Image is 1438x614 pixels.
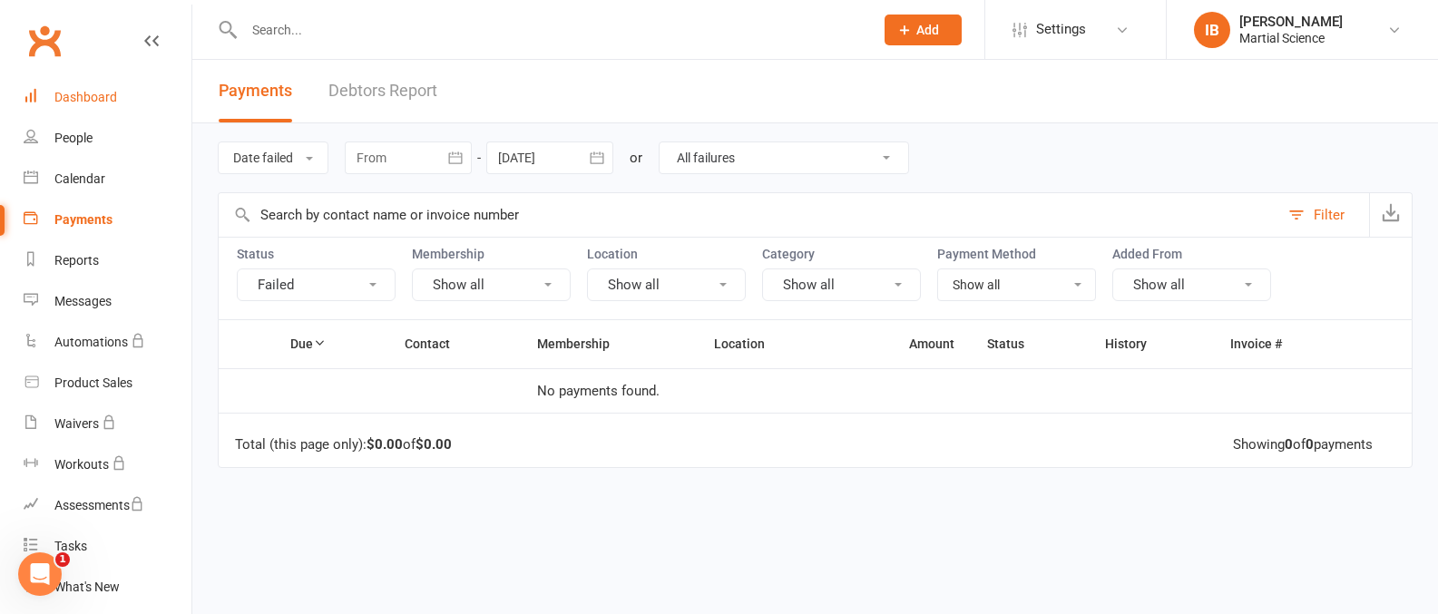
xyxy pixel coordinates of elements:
div: Tasks [54,539,87,553]
label: Membership [412,247,571,261]
button: Payments [219,60,292,122]
div: Calendar [54,171,105,186]
button: Failed [237,268,396,301]
a: Debtors Report [328,60,437,122]
strong: 0 [1306,436,1314,453]
a: People [24,118,191,159]
iframe: Intercom live chat [18,552,62,596]
button: Show all [412,268,571,301]
strong: $0.00 [367,436,403,453]
button: Show all [587,268,746,301]
a: Assessments [24,485,191,526]
th: Contact [388,320,520,367]
th: Amount [839,320,971,367]
button: Show all [762,268,921,301]
a: Workouts [24,444,191,485]
div: IB [1194,12,1230,48]
div: [PERSON_NAME] [1239,14,1343,30]
label: Added From [1112,247,1271,261]
label: Status [237,247,396,261]
div: Assessments [54,498,144,512]
th: Status [971,320,1089,367]
span: Payments [219,81,292,100]
a: Clubworx [22,18,67,63]
a: Automations [24,322,191,363]
a: Messages [24,281,191,322]
th: Invoice # [1214,320,1356,367]
div: Reports [54,253,99,268]
div: Payments [54,212,112,227]
th: History [1089,320,1214,367]
div: People [54,131,93,145]
div: or [630,147,642,169]
button: Add [885,15,962,45]
button: Filter [1279,193,1369,237]
strong: 0 [1285,436,1293,453]
div: Messages [54,294,112,308]
a: Waivers [24,404,191,444]
span: 1 [55,552,70,567]
th: Membership [521,320,699,367]
button: Show all [1112,268,1271,301]
label: Category [762,247,921,261]
a: Tasks [24,526,191,567]
label: Payment Method [937,247,1096,261]
div: Product Sales [54,375,132,390]
th: Due [274,320,389,367]
span: Add [916,23,939,37]
div: Workouts [54,457,109,472]
div: Showing of payments [1233,437,1373,453]
strong: $0.00 [416,436,452,453]
div: Filter [1314,204,1345,226]
a: Payments [24,200,191,240]
div: What's New [54,580,120,594]
button: Date failed [218,141,328,174]
div: Dashboard [54,90,117,104]
div: Martial Science [1239,30,1343,46]
div: Total (this page only): of [235,437,452,453]
a: Reports [24,240,191,281]
div: Waivers [54,416,99,431]
td: No payments found. [521,368,971,414]
input: Search... [239,17,861,43]
a: Calendar [24,159,191,200]
th: Location [698,320,838,367]
input: Search by contact name or invoice number [219,193,1279,237]
a: Product Sales [24,363,191,404]
span: Settings [1036,9,1086,50]
a: What's New [24,567,191,608]
label: Location [587,247,746,261]
div: Automations [54,335,128,349]
a: Dashboard [24,77,191,118]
